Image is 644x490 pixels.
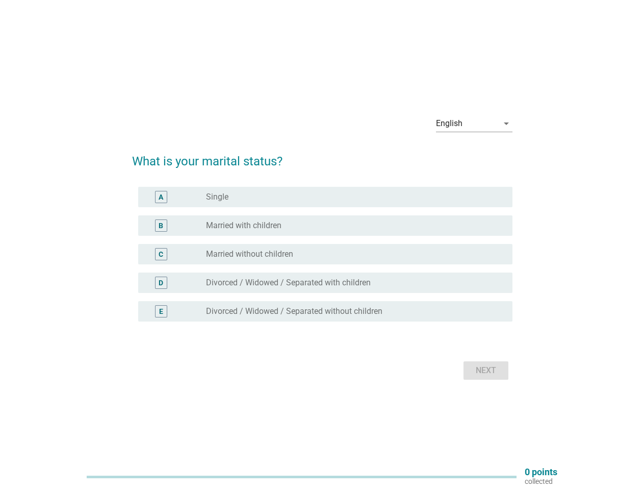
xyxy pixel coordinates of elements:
[159,306,163,317] div: E
[525,468,557,477] p: 0 points
[132,142,512,170] h2: What is your marital status?
[159,220,163,231] div: B
[206,249,293,259] label: Married without children
[206,278,371,288] label: Divorced / Widowed / Separated with children
[206,220,281,231] label: Married with children
[206,192,228,202] label: Single
[500,117,512,130] i: arrow_drop_down
[436,119,462,128] div: English
[525,477,557,486] p: collected
[159,249,163,260] div: C
[206,306,382,316] label: Divorced / Widowed / Separated without children
[159,192,163,203] div: A
[159,278,163,288] div: D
